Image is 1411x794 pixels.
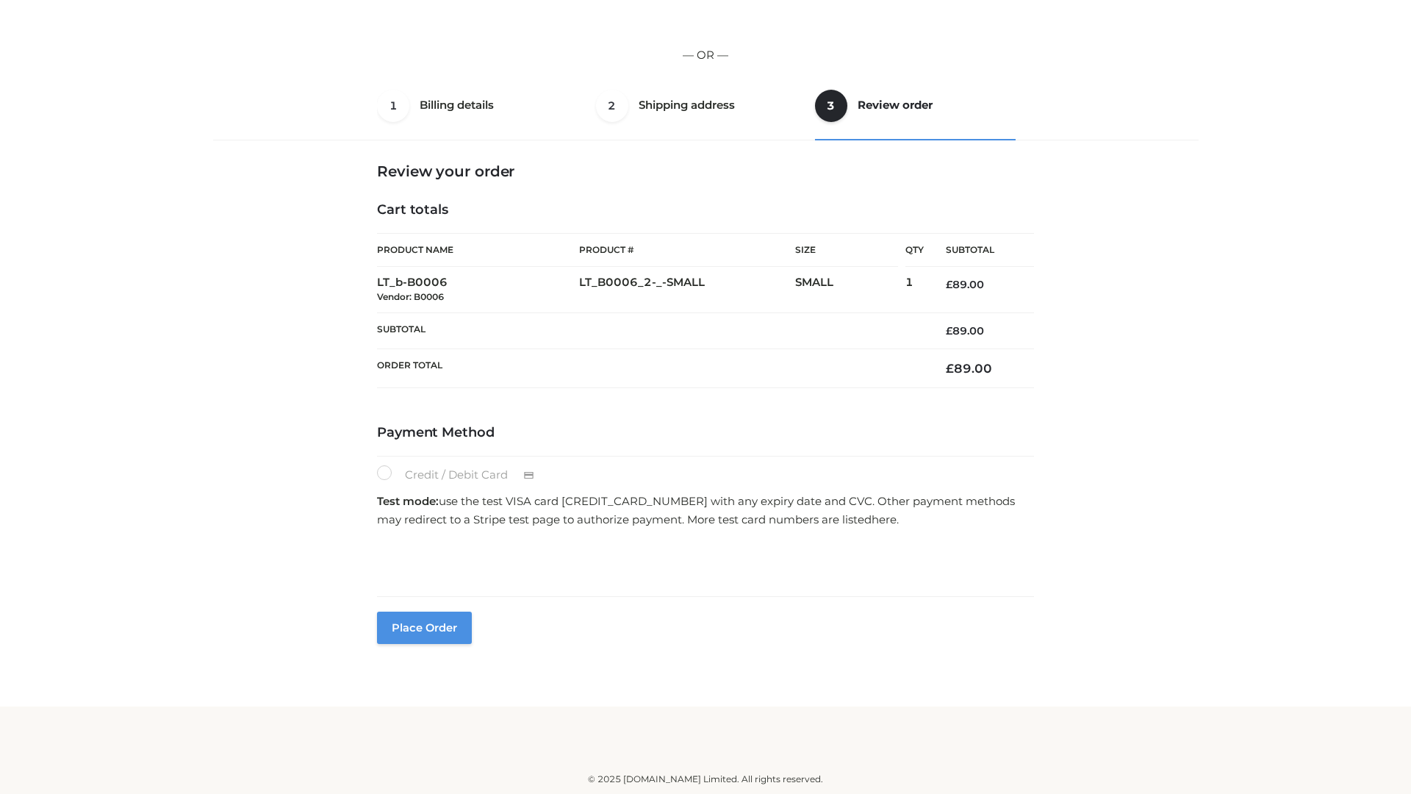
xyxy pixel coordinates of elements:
[946,361,954,376] span: £
[579,233,795,267] th: Product #
[377,267,579,313] td: LT_b-B0006
[946,324,984,337] bdi: 89.00
[905,267,924,313] td: 1
[946,278,952,291] span: £
[872,512,897,526] a: here
[218,46,1193,65] p: — OR —
[515,467,542,484] img: Credit / Debit Card
[795,267,905,313] td: SMALL
[377,233,579,267] th: Product Name
[377,494,439,508] strong: Test mode:
[218,772,1193,787] div: © 2025 [DOMAIN_NAME] Limited. All rights reserved.
[374,534,1031,587] iframe: Secure payment input frame
[946,278,984,291] bdi: 89.00
[377,312,924,348] th: Subtotal
[377,202,1034,218] h4: Cart totals
[377,465,550,484] label: Credit / Debit Card
[377,291,444,302] small: Vendor: B0006
[946,324,952,337] span: £
[377,425,1034,441] h4: Payment Method
[579,267,795,313] td: LT_B0006_2-_-SMALL
[377,162,1034,180] h3: Review your order
[795,234,898,267] th: Size
[377,612,472,644] button: Place order
[905,233,924,267] th: Qty
[377,349,924,388] th: Order Total
[377,492,1034,529] p: use the test VISA card [CREDIT_CARD_NUMBER] with any expiry date and CVC. Other payment methods m...
[924,234,1034,267] th: Subtotal
[946,361,992,376] bdi: 89.00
